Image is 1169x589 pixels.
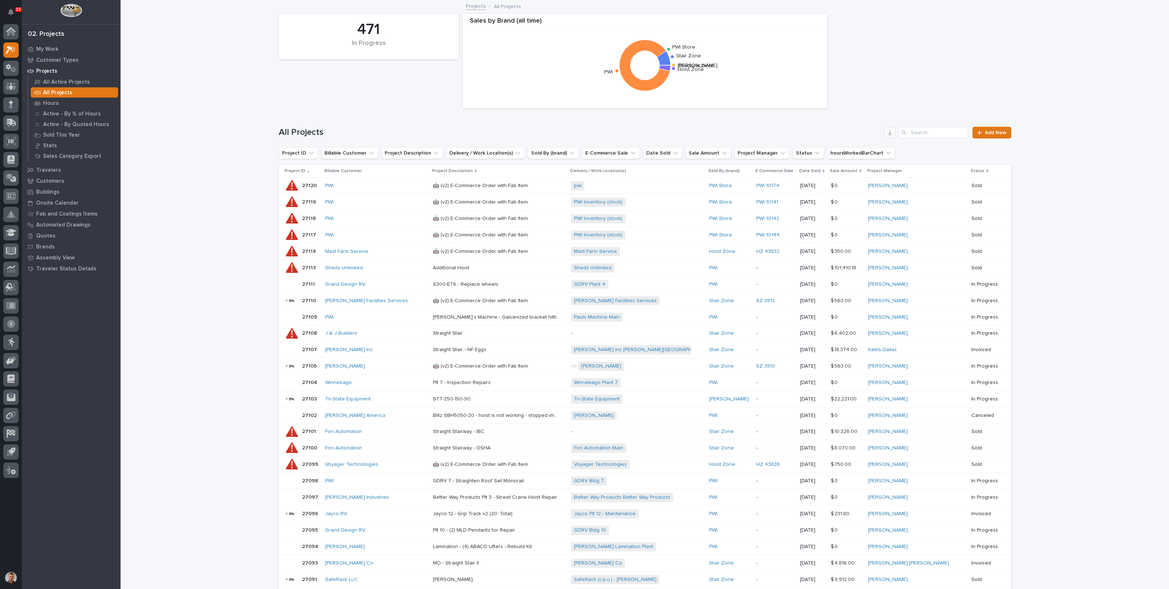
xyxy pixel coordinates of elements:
p: [DATE] [800,330,825,337]
a: PWI [709,413,717,419]
a: [PERSON_NAME] [868,248,908,255]
a: PWI [325,216,334,222]
a: Active - By Quoted Hours [28,119,121,129]
p: $ 231.80 [831,509,851,517]
a: Brands [22,241,121,252]
a: SZ 3812 [756,298,775,304]
tr: 2711927119 PWI 🤖 (v2) E-Commerce Order with Fab Item🤖 (v2) E-Commerce Order with Fab Item PWI Inv... [279,194,1011,210]
p: Plt 7 - Inspection Repairs [433,378,492,386]
a: Stair Zone [709,429,734,435]
a: [PERSON_NAME] [868,330,908,337]
p: 27108 [302,329,319,337]
span: Add New [985,130,1006,135]
p: In Progress [971,494,999,501]
button: Status [793,147,824,159]
a: GDRV Bldg 10 [574,527,606,533]
p: 27111 [302,280,316,288]
a: [PERSON_NAME] [868,511,908,517]
p: 27103 [302,395,318,402]
p: Quotes [36,233,56,239]
tr: 2711327113 Sheds Unlimited Additional HoistAdditional Hoist Sheds Unlimited PWI -[DATE]$ 101,410.... [279,260,1011,276]
tr: 2711027110 [PERSON_NAME] Facilities Services 🤖 (v2) E-Commerce Order with Fab Item🤖 (v2) E-Commer... [279,293,1011,309]
a: Grand Design RV [325,527,365,533]
p: 27100 [302,444,319,451]
a: [PERSON_NAME] [581,363,621,369]
a: Traveler Status Details [22,263,121,274]
p: Straight Stairway - IBC [433,427,486,435]
p: [DATE] [800,298,825,304]
a: [PERSON_NAME] [868,314,908,320]
p: 🤖 (v2) E-Commerce Order with Fab Item [433,296,529,304]
p: $ 18,374.00 [831,345,858,353]
a: J & J Builders [325,330,357,337]
a: Customer Types [22,54,121,65]
p: - [756,265,794,271]
a: GDRV Bldg 7 [574,478,604,484]
p: Straight Stairway - OSHA [433,444,492,451]
p: 27095 [302,526,319,533]
p: 🤖 (v2) E-Commerce Order with Fab Item [433,198,529,205]
p: $ 0 [831,526,839,533]
p: Brands [36,244,55,250]
a: PWI [709,281,717,288]
p: 27117 [302,231,317,238]
a: HZ 43826 [756,461,780,468]
p: Travelers [36,167,61,174]
p: Projects [36,68,57,75]
a: [PERSON_NAME] [868,396,908,402]
a: Pauls Machine Main [574,314,620,320]
tr: 2709927099 Voyager Technologies 🤖 (v2) E-Commerce Order with Fab Item🤖 (v2) E-Commerce Order with... [279,456,1011,473]
a: PWI 10142 [756,216,779,222]
a: All Active Projects [28,77,121,87]
p: [DATE] [800,511,825,517]
p: Better Way Products Plt 3 - Street Crane Hoist Repair [433,493,559,501]
a: Customers [22,175,121,186]
a: [PERSON_NAME] [868,199,908,205]
p: Sold [971,232,999,238]
a: Voyager Technologies [574,461,627,468]
tr: 2710927109 PWI [PERSON_NAME]'s Machine - Galvanized bracket hitting east side end stop[PERSON_NAM... [279,309,1011,326]
input: Search [899,127,968,138]
tr: 2711127111 Grand Design RV S300-ETK - Replace wheelsS300-ETK - Replace wheels GDRV Plant 4 PWI -[... [279,276,1011,293]
tr: 2710827108 J & J Builders Straight StairStraight Stair -Stair Zone -[DATE]$ 6,402.00$ 6,402.00 [P... [279,326,1011,342]
p: In Progress [971,298,999,304]
p: $ 101,410.18 [831,263,858,271]
p: [DATE] [800,248,825,255]
p: 27101 [302,427,317,435]
a: Fori Automation Main [574,445,623,451]
p: GDRV 7 - Straighten Roof Set Monorail [433,476,525,484]
p: 🤖 (v2) E-Commerce Order with Fab Item [433,214,529,222]
a: PWI [325,199,334,205]
a: pwi [574,183,582,189]
a: Fori Automation [325,429,362,435]
tr: 2711427114 Mast Farm Service 🤖 (v2) E-Commerce Order with Fab Item🤖 (v2) E-Commerce Order with Fa... [279,243,1011,260]
img: Workspace Logo [60,4,82,17]
p: Sold [971,199,999,205]
button: Sale Amount [685,147,731,159]
tr: 2709627096 Jayco RV Jayco 12 - Grip Track x2 (20' Total)Jayco 12 - Grip Track x2 (20' Total) Jayc... [279,506,1011,522]
p: - [756,478,794,484]
a: PWI [709,314,717,320]
p: 27120 [302,181,318,189]
p: Assembly View [36,255,75,261]
p: All Active Projects [43,79,90,85]
a: Jayco RV [325,511,347,517]
p: 🤖 (v2) E-Commerce Order with Fab Item [433,362,529,369]
p: - [756,445,794,451]
p: Sold [971,265,999,271]
a: Add New [972,127,1011,138]
p: Sold [971,429,999,435]
a: Tri-State Equipment [574,396,620,402]
p: Jayco 12 - Grip Track x2 (20' Total) [433,509,514,517]
a: Fab and Coatings Items [22,208,121,219]
p: In Progress [971,380,999,386]
p: Sold [971,216,999,222]
a: Buildings [22,186,121,197]
a: All Projects [28,87,121,98]
p: In Progress [971,396,999,402]
p: Plt 10 - (2) MLD Pendants for Repair [433,526,517,533]
p: All Projects [43,90,72,96]
a: Jayco Plt 12 - Maintenance [574,511,636,517]
p: $ 0 [831,493,839,501]
a: Voyager Technologies [325,461,378,468]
